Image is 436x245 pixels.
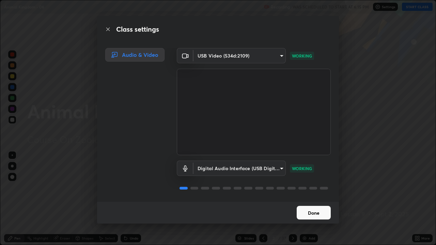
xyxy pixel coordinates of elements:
[116,24,159,34] h2: Class settings
[292,53,312,59] p: WORKING
[105,48,165,62] div: Audio & Video
[193,48,286,63] div: USB Video (534d:2109)
[292,165,312,171] p: WORKING
[297,206,331,219] button: Done
[193,161,286,176] div: USB Video (534d:2109)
